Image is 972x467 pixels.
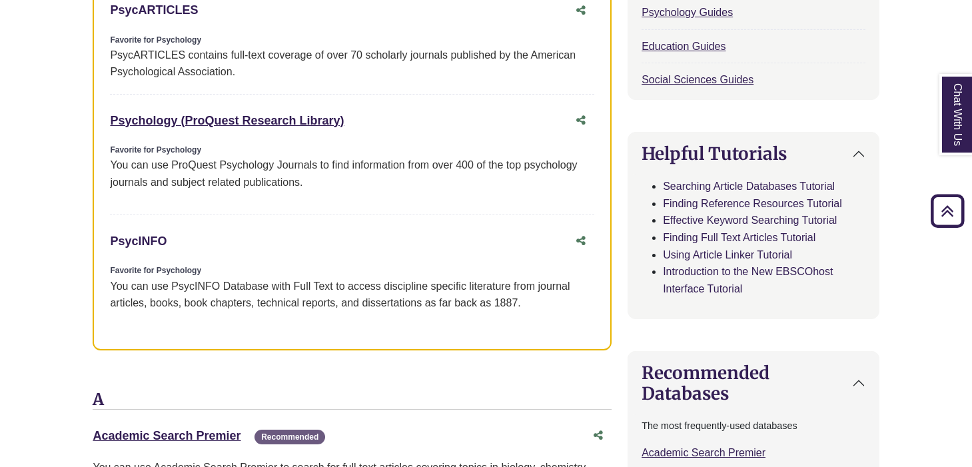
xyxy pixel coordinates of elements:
div: PsycARTICLES contains full-text coverage of over 70 scholarly journals published by the American ... [110,47,594,81]
a: PsycINFO [110,234,167,248]
a: Finding Reference Resources Tutorial [663,198,842,209]
p: The most frequently-used databases [642,418,865,434]
div: Favorite for Psychology [110,264,594,277]
a: Back to Top [926,202,969,220]
button: Share this database [568,229,594,254]
a: Academic Search Premier [93,429,241,442]
button: Share this database [568,108,594,133]
a: PsycARTICLES [110,3,198,17]
a: Finding Full Text Articles Tutorial [663,232,815,243]
button: Helpful Tutorials [628,133,878,175]
div: Favorite for Psychology [110,144,594,157]
a: Education Guides [642,41,726,52]
a: Introduction to the New EBSCOhost Interface Tutorial [663,266,833,294]
a: Searching Article Databases Tutorial [663,181,835,192]
a: Using Article Linker Tutorial [663,249,792,260]
div: Favorite for Psychology [110,34,594,47]
a: Psychology (ProQuest Research Library) [110,114,344,127]
p: You can use ProQuest Psychology Journals to find information from over 400 of the top psychology ... [110,157,594,191]
a: Social Sciences Guides [642,74,753,85]
h3: A [93,390,612,410]
a: Psychology Guides [642,7,733,18]
a: Academic Search Premier [642,447,765,458]
div: You can use PsycINFO Database with Full Text to access discipline specific literature from journa... [110,278,594,312]
button: Share this database [585,423,612,448]
a: Effective Keyword Searching Tutorial [663,215,837,226]
span: Recommended [254,430,325,445]
button: Recommended Databases [628,352,878,414]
